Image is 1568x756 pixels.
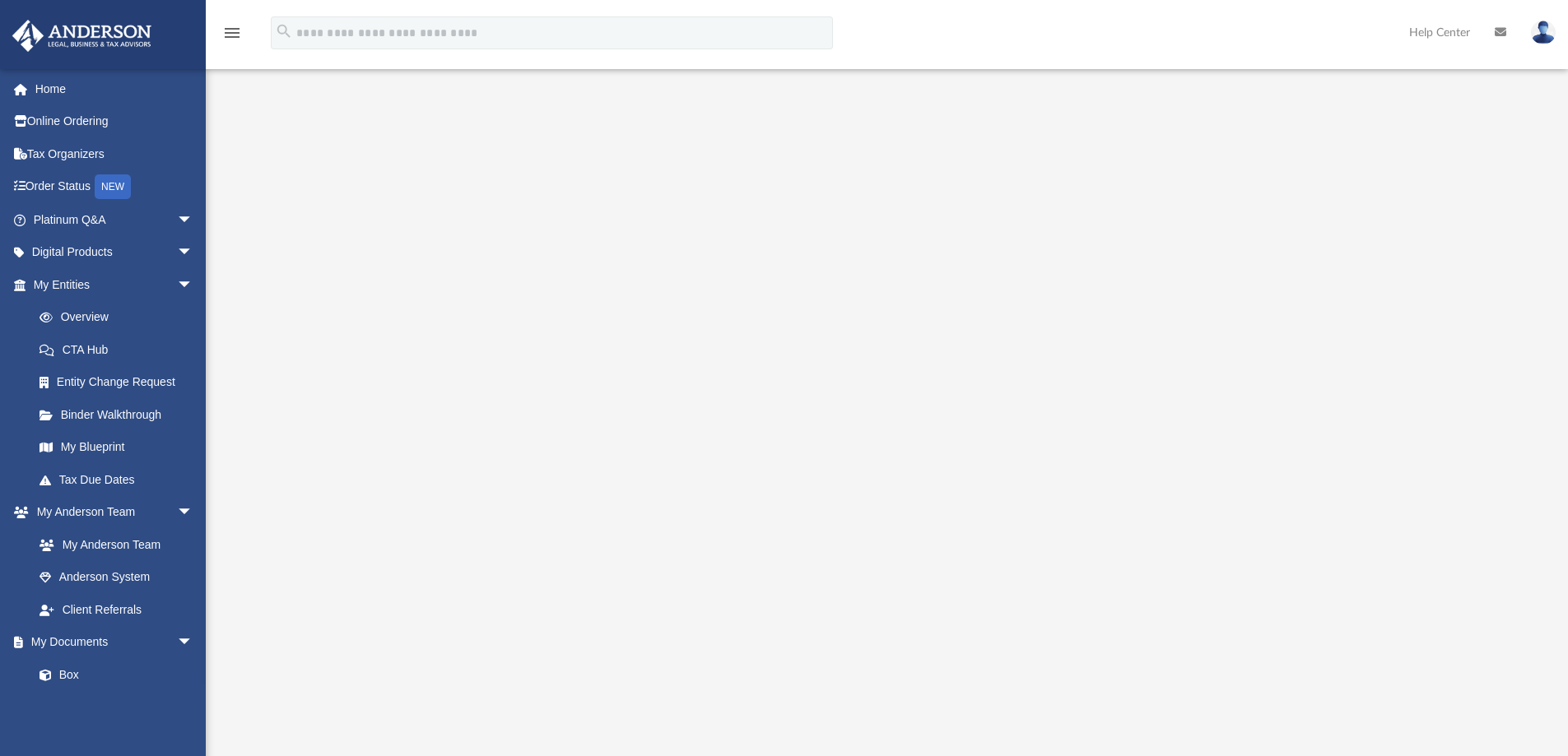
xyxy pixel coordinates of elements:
a: My Anderson Teamarrow_drop_down [12,496,210,529]
a: Tax Organizers [12,137,218,170]
a: My Documentsarrow_drop_down [12,626,210,659]
a: CTA Hub [23,333,218,366]
div: NEW [95,174,131,199]
img: Anderson Advisors Platinum Portal [7,20,156,52]
span: arrow_drop_down [177,203,210,237]
a: Platinum Q&Aarrow_drop_down [12,203,218,236]
a: Tax Due Dates [23,463,218,496]
a: Binder Walkthrough [23,398,218,431]
a: Box [23,658,202,691]
a: My Entitiesarrow_drop_down [12,268,218,301]
a: Home [12,72,218,105]
a: My Anderson Team [23,528,202,561]
span: arrow_drop_down [177,496,210,530]
a: menu [222,31,242,43]
a: Entity Change Request [23,366,218,399]
a: Client Referrals [23,593,210,626]
i: search [275,22,293,40]
img: User Pic [1531,21,1556,44]
span: arrow_drop_down [177,236,210,270]
a: Overview [23,301,218,334]
a: Online Ordering [12,105,218,138]
a: Digital Productsarrow_drop_down [12,236,218,269]
i: menu [222,23,242,43]
a: Meeting Minutes [23,691,210,724]
a: My Blueprint [23,431,210,464]
a: Anderson System [23,561,210,594]
span: arrow_drop_down [177,626,210,660]
span: arrow_drop_down [177,268,210,302]
a: Order StatusNEW [12,170,218,204]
